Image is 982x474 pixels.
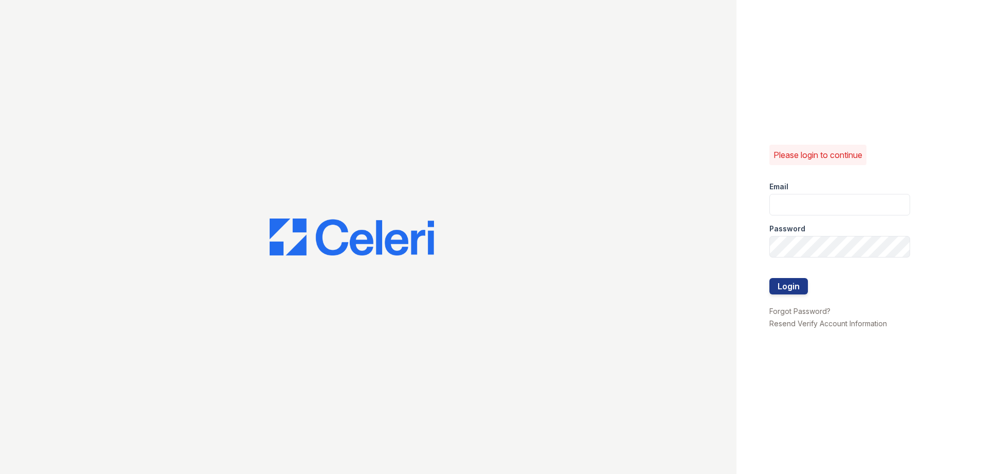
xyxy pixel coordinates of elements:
label: Password [769,224,805,234]
p: Please login to continue [773,149,862,161]
label: Email [769,182,788,192]
a: Resend Verify Account Information [769,319,887,328]
img: CE_Logo_Blue-a8612792a0a2168367f1c8372b55b34899dd931a85d93a1a3d3e32e68fde9ad4.png [270,219,434,255]
a: Forgot Password? [769,307,830,315]
button: Login [769,278,808,294]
